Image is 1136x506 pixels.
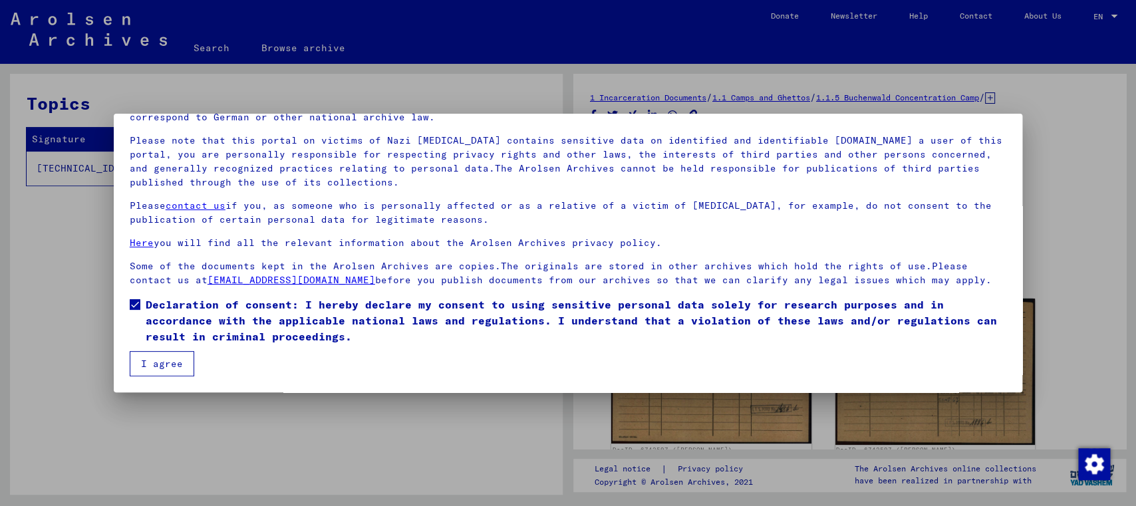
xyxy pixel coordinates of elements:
[130,259,1006,287] p: Some of the documents kept in the Arolsen Archives are copies.The originals are stored in other a...
[130,199,1006,227] p: Please if you, as someone who is personally affected or as a relative of a victim of [MEDICAL_DAT...
[130,134,1006,190] p: Please note that this portal on victims of Nazi [MEDICAL_DATA] contains sensitive data on identif...
[146,297,1006,344] span: Declaration of consent: I hereby declare my consent to using sensitive personal data solely for r...
[1077,447,1109,479] div: Change consent
[208,274,375,286] a: [EMAIL_ADDRESS][DOMAIN_NAME]
[1078,448,1110,480] img: Change consent
[130,237,154,249] a: Here
[130,351,194,376] button: I agree
[130,236,1006,250] p: you will find all the relevant information about the Arolsen Archives privacy policy.
[166,199,225,211] a: contact us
